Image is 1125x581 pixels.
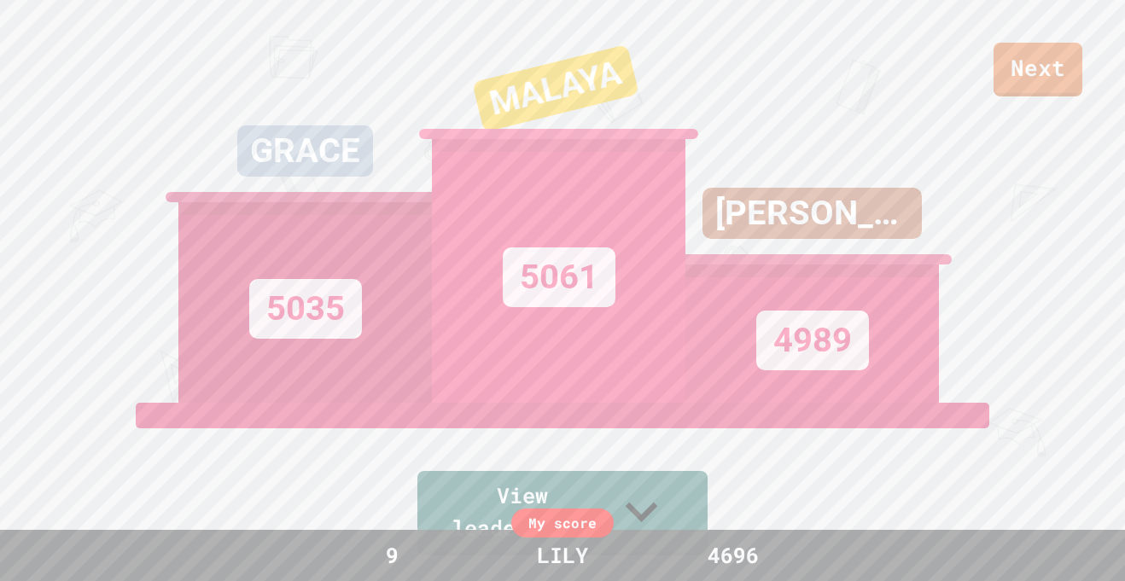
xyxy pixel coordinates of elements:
a: View leaderboard [417,471,708,555]
a: Next [994,43,1082,96]
div: MALAYA [472,44,639,132]
div: 9 [328,539,456,572]
div: LILY [520,539,605,572]
div: My score [511,508,614,537]
div: GRACE [237,125,373,177]
div: [PERSON_NAME] [702,188,922,239]
div: 4989 [756,311,869,370]
div: 5061 [503,247,615,307]
div: 4696 [669,539,797,572]
div: 5035 [249,279,362,339]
